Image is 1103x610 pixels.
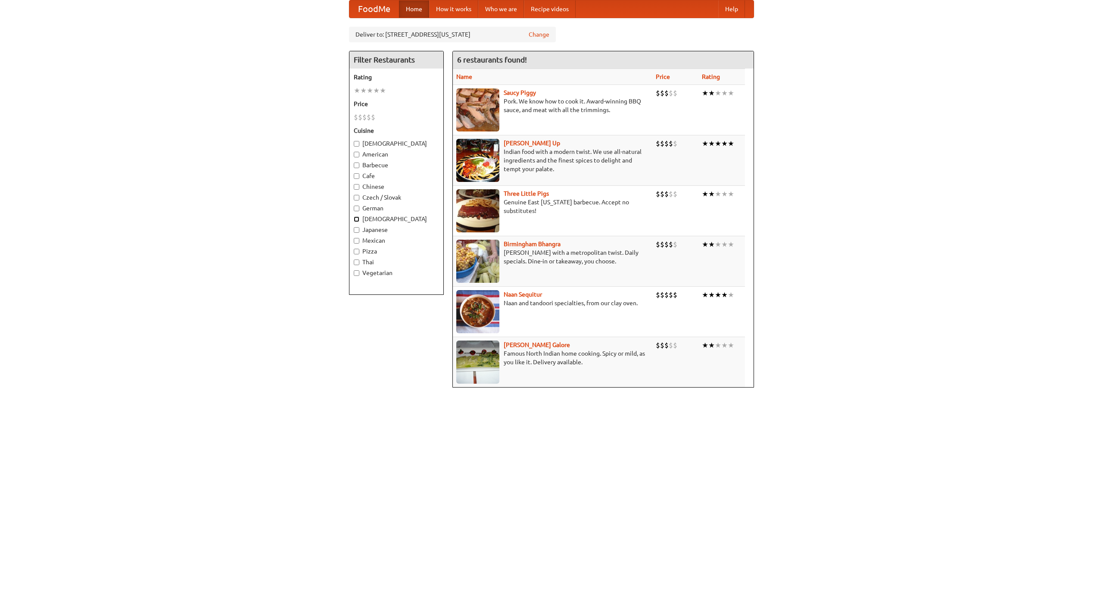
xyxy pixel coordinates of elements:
[669,290,673,300] li: $
[456,139,499,182] img: curryup.jpg
[673,290,677,300] li: $
[354,73,439,81] h5: Rating
[504,190,549,197] a: Three Little Pigs
[708,240,715,249] li: ★
[721,189,728,199] li: ★
[660,88,664,98] li: $
[529,30,549,39] a: Change
[354,139,439,148] label: [DEMOGRAPHIC_DATA]
[456,97,649,114] p: Pork. We know how to cook it. Award-winning BBQ sauce, and meat with all the trimmings.
[664,189,669,199] li: $
[349,51,443,69] h4: Filter Restaurants
[656,189,660,199] li: $
[354,126,439,135] h5: Cuisine
[456,299,649,307] p: Naan and tandoori specialties, from our clay oven.
[721,139,728,148] li: ★
[715,189,721,199] li: ★
[718,0,745,18] a: Help
[354,86,360,95] li: ★
[728,290,734,300] li: ★
[354,270,359,276] input: Vegetarian
[656,290,660,300] li: $
[354,193,439,202] label: Czech / Slovak
[354,100,439,108] h5: Price
[354,206,359,211] input: German
[524,0,576,18] a: Recipe videos
[721,341,728,350] li: ★
[457,56,527,64] ng-pluralize: 6 restaurants found!
[456,290,499,333] img: naansequitur.jpg
[656,341,660,350] li: $
[673,139,677,148] li: $
[358,113,362,122] li: $
[664,88,669,98] li: $
[715,139,721,148] li: ★
[656,139,660,148] li: $
[656,73,670,80] a: Price
[669,341,673,350] li: $
[478,0,524,18] a: Who we are
[715,88,721,98] li: ★
[354,173,359,179] input: Cafe
[354,260,359,265] input: Thai
[354,161,439,169] label: Barbecue
[660,240,664,249] li: $
[349,27,556,42] div: Deliver to: [STREET_ADDRESS][US_STATE]
[715,240,721,249] li: ★
[456,248,649,266] p: [PERSON_NAME] with a metropolitan twist. Daily specials. Dine-in or takeaway, you choose.
[354,249,359,254] input: Pizza
[504,241,561,247] b: Birmingham Bhangra
[673,189,677,199] li: $
[673,240,677,249] li: $
[664,240,669,249] li: $
[456,198,649,215] p: Genuine East [US_STATE] barbecue. Accept no substitutes!
[708,88,715,98] li: ★
[664,139,669,148] li: $
[673,341,677,350] li: $
[708,189,715,199] li: ★
[504,291,542,298] a: Naan Sequitur
[721,290,728,300] li: ★
[360,86,367,95] li: ★
[702,88,708,98] li: ★
[354,150,439,159] label: American
[354,247,439,256] label: Pizza
[429,0,478,18] a: How it works
[660,341,664,350] li: $
[354,152,359,157] input: American
[354,258,439,266] label: Thai
[354,236,439,245] label: Mexican
[354,269,439,277] label: Vegetarian
[380,86,386,95] li: ★
[721,88,728,98] li: ★
[728,189,734,199] li: ★
[456,73,472,80] a: Name
[721,240,728,249] li: ★
[660,139,664,148] li: $
[702,290,708,300] li: ★
[708,290,715,300] li: ★
[504,89,536,96] a: Saucy Piggy
[702,341,708,350] li: ★
[664,341,669,350] li: $
[456,341,499,384] img: currygalore.jpg
[669,139,673,148] li: $
[354,182,439,191] label: Chinese
[669,189,673,199] li: $
[728,139,734,148] li: ★
[371,113,375,122] li: $
[354,215,439,223] label: [DEMOGRAPHIC_DATA]
[656,88,660,98] li: $
[354,184,359,190] input: Chinese
[354,172,439,180] label: Cafe
[367,113,371,122] li: $
[373,86,380,95] li: ★
[504,341,570,348] a: [PERSON_NAME] Galore
[456,240,499,283] img: bhangra.jpg
[728,341,734,350] li: ★
[660,290,664,300] li: $
[456,88,499,131] img: saucy.jpg
[354,195,359,200] input: Czech / Slovak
